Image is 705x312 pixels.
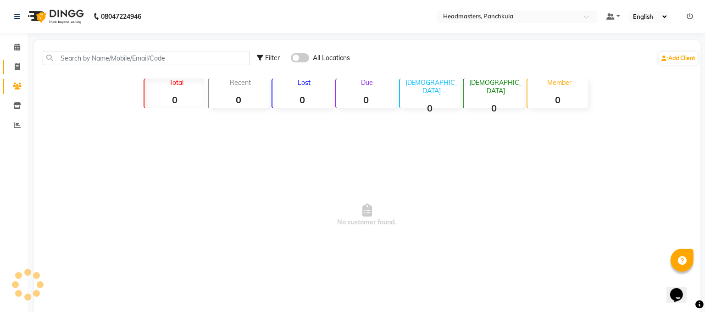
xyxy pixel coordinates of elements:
p: [DEMOGRAPHIC_DATA] [467,78,524,95]
p: [DEMOGRAPHIC_DATA] [404,78,460,95]
span: Filter [265,54,280,62]
strong: 0 [336,94,396,106]
b: 08047224946 [101,4,141,29]
p: Total [148,78,205,87]
strong: 0 [527,94,588,106]
strong: 0 [209,94,269,106]
a: Add Client [659,52,698,65]
img: logo [23,4,86,29]
iframe: chat widget [666,275,696,303]
p: Due [338,78,396,87]
strong: 0 [272,94,333,106]
strong: 0 [464,102,524,114]
p: Recent [212,78,269,87]
strong: 0 [400,102,460,114]
span: All Locations [313,53,350,63]
p: Lost [276,78,333,87]
p: Member [531,78,588,87]
input: Search by Name/Mobile/Email/Code [43,51,250,65]
strong: 0 [144,94,205,106]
